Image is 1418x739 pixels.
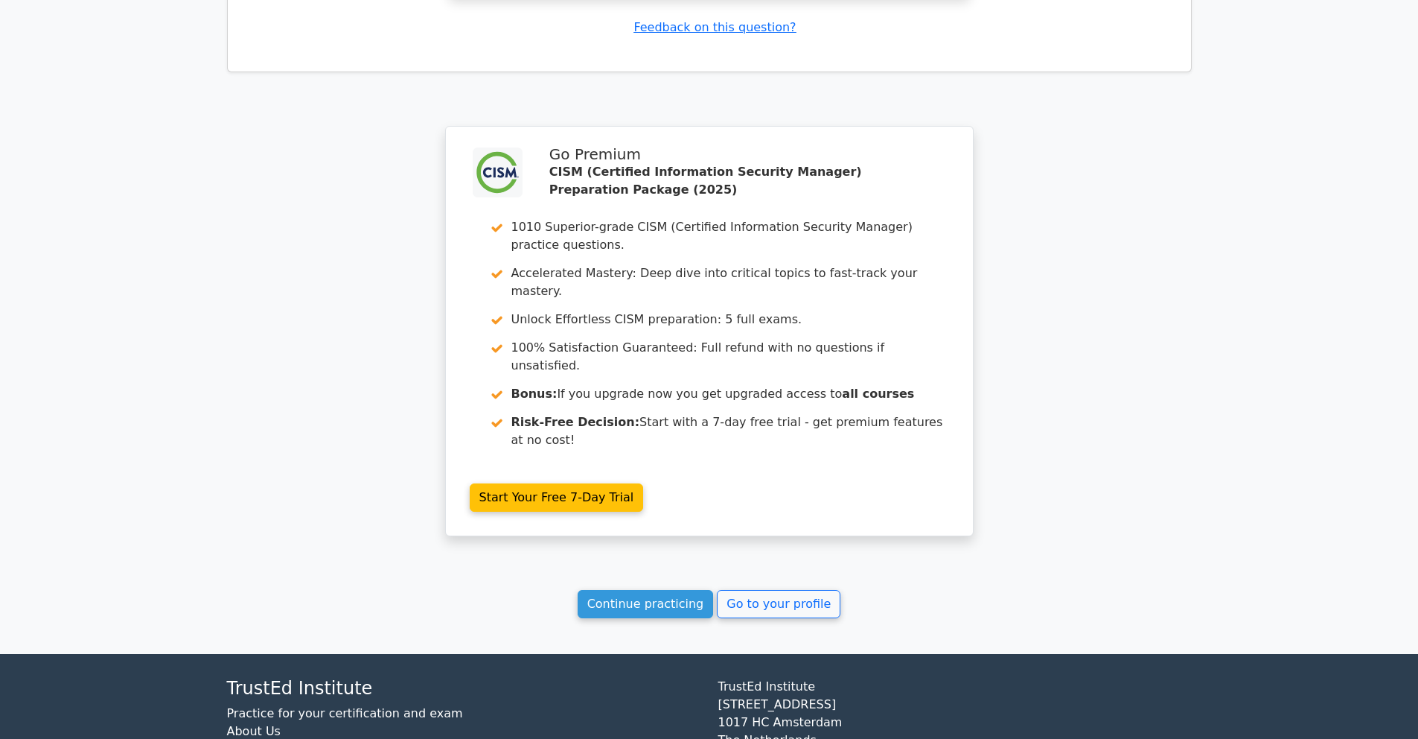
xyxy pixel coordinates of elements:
a: Start Your Free 7-Day Trial [470,483,644,512]
a: Practice for your certification and exam [227,706,463,720]
a: Go to your profile [717,590,840,618]
a: Feedback on this question? [633,20,796,34]
a: About Us [227,724,281,738]
h4: TrustEd Institute [227,678,700,700]
a: Continue practicing [578,590,714,618]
